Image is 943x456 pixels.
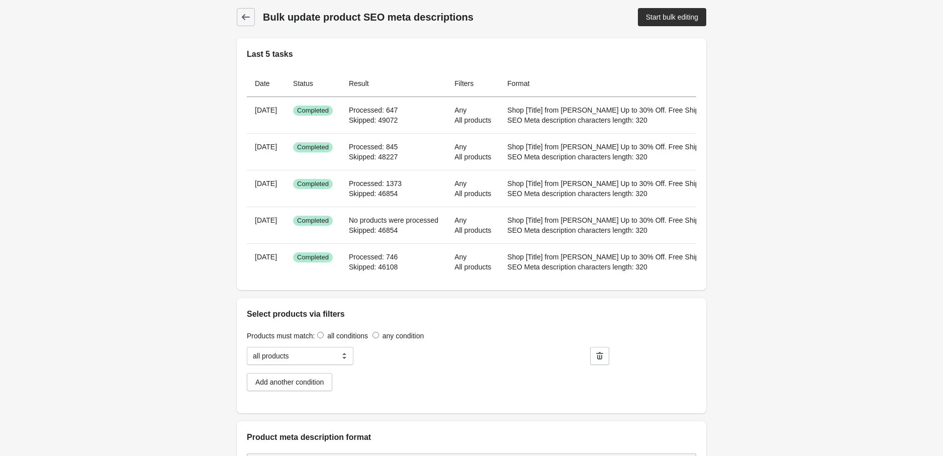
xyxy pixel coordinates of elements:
th: Date [247,70,285,97]
td: Processed: 845 Skipped: 48227 [341,133,446,170]
th: [DATE] [247,207,285,243]
h1: Bulk update product SEO meta descriptions [263,10,547,24]
td: Any All products [446,97,499,133]
div: Products must match: [247,330,696,341]
label: all conditions [327,332,368,340]
td: Shop [Title] from [PERSON_NAME] Up to 30% Off. Free Shipping $69+ & 30 day return. SEO Meta descr... [499,133,790,170]
th: Result [341,70,446,97]
td: Any All products [446,207,499,243]
th: Status [285,70,341,97]
span: Completed [293,106,333,116]
td: Processed: 647 Skipped: 49072 [341,97,446,133]
td: Shop [Title] from [PERSON_NAME] Up to 30% Off. Free Shipping $69+ & 30 day return. SEO Meta descr... [499,207,790,243]
span: Completed [293,142,333,152]
td: Shop [Title] from [PERSON_NAME] Up to 30% Off. Free Shipping $69+ & 30 day return. SEO Meta descr... [499,97,790,133]
td: Shop [Title] from [PERSON_NAME] Up to 30% Off. Free Shipping $69+ & 30 day return. SEO Meta descr... [499,243,790,280]
td: No products were processed Skipped: 46854 [341,207,446,243]
span: Completed [293,216,333,226]
td: Any All products [446,243,499,280]
a: Start bulk editing [638,8,706,26]
th: [DATE] [247,133,285,170]
h2: Select products via filters [247,308,696,320]
th: [DATE] [247,243,285,280]
td: Processed: 1373 Skipped: 46854 [341,170,446,207]
td: Processed: 746 Skipped: 46108 [341,243,446,280]
th: Format [499,70,790,97]
label: any condition [383,332,424,340]
div: Start bulk editing [646,13,698,21]
span: Completed [293,252,333,262]
th: [DATE] [247,170,285,207]
h2: Product meta description format [247,431,696,443]
td: Any All products [446,133,499,170]
th: Filters [446,70,499,97]
span: Completed [293,179,333,189]
td: Any All products [446,170,499,207]
td: Shop [Title] from [PERSON_NAME] Up to 30% Off. Free Shipping $69+ & 30 day return. SEO Meta descr... [499,170,790,207]
th: [DATE] [247,97,285,133]
h2: Last 5 tasks [247,48,696,60]
div: Add another condition [255,378,324,386]
button: Add another condition [247,373,332,391]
